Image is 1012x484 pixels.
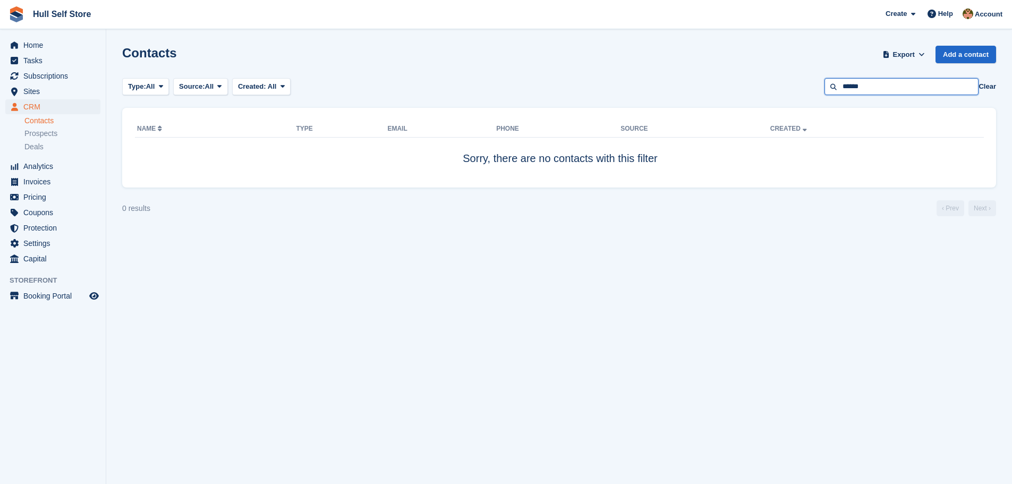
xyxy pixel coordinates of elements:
h1: Contacts [122,46,177,60]
a: menu [5,69,100,83]
button: Source: All [173,78,228,96]
span: Pricing [23,190,87,205]
th: Type [296,121,388,138]
th: Source [620,121,770,138]
a: menu [5,205,100,220]
a: menu [5,53,100,68]
span: Source: [179,81,205,92]
a: menu [5,251,100,266]
span: Storefront [10,275,106,286]
span: Invoices [23,174,87,189]
span: All [146,81,155,92]
span: Prospects [24,129,57,139]
a: Created [770,125,809,132]
span: Settings [23,236,87,251]
span: Export [893,49,915,60]
span: Capital [23,251,87,266]
a: Hull Self Store [29,5,95,23]
span: Booking Portal [23,288,87,303]
th: Phone [496,121,620,138]
span: All [205,81,214,92]
a: menu [5,190,100,205]
a: menu [5,220,100,235]
span: Created: [238,82,266,90]
img: Andy [963,9,973,19]
a: Previous [937,200,964,216]
a: menu [5,84,100,99]
span: Subscriptions [23,69,87,83]
span: Sites [23,84,87,99]
span: Home [23,38,87,53]
a: Add a contact [936,46,996,63]
div: 0 results [122,203,150,214]
button: Clear [979,81,996,92]
a: menu [5,174,100,189]
span: Type: [128,81,146,92]
a: Next [968,200,996,216]
a: menu [5,159,100,174]
nav: Page [934,200,998,216]
button: Export [880,46,927,63]
span: Account [975,9,1002,20]
img: stora-icon-8386f47178a22dfd0bd8f6a31ec36ba5ce8667c1dd55bd0f319d3a0aa187defe.svg [8,6,24,22]
span: Help [938,9,953,19]
span: Deals [24,142,44,152]
span: All [268,82,277,90]
span: Coupons [23,205,87,220]
a: menu [5,236,100,251]
th: Email [387,121,496,138]
button: Type: All [122,78,169,96]
a: menu [5,38,100,53]
a: Name [137,125,164,132]
button: Created: All [232,78,291,96]
a: Prospects [24,128,100,139]
span: Analytics [23,159,87,174]
span: Protection [23,220,87,235]
a: Deals [24,141,100,152]
span: Create [886,9,907,19]
span: CRM [23,99,87,114]
span: Sorry, there are no contacts with this filter [463,152,657,164]
a: Preview store [88,290,100,302]
a: Contacts [24,116,100,126]
span: Tasks [23,53,87,68]
a: menu [5,99,100,114]
a: menu [5,288,100,303]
